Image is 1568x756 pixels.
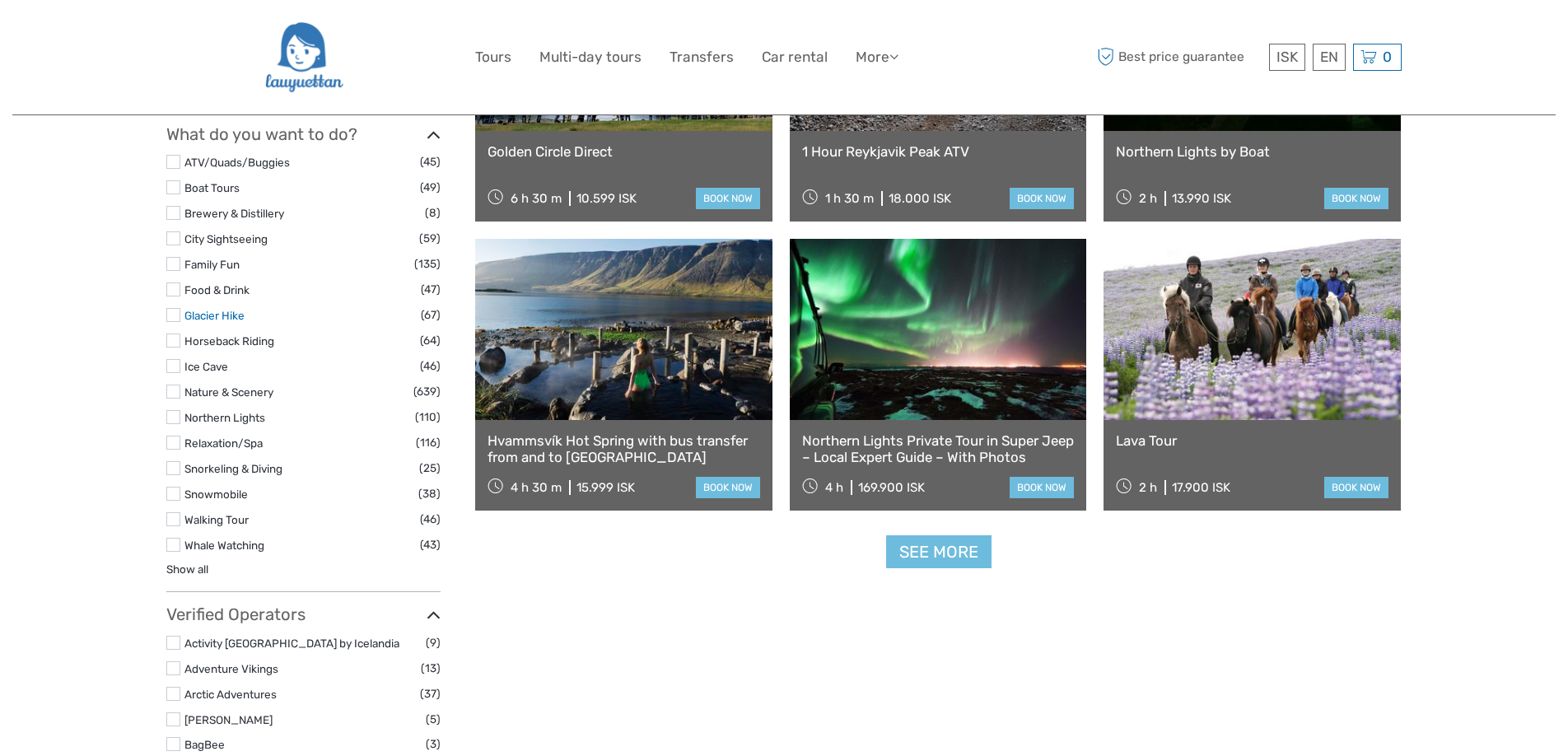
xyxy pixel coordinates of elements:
span: 4 h [825,480,843,495]
span: 2 h [1139,480,1157,495]
span: (45) [420,152,441,171]
span: (13) [421,659,441,678]
span: (43) [420,535,441,554]
span: 0 [1380,49,1394,65]
span: (25) [419,459,441,478]
a: BagBee [184,738,225,751]
a: Glacier Hike [184,309,245,322]
a: Food & Drink [184,283,250,296]
a: [PERSON_NAME] [184,713,273,726]
button: Open LiveChat chat widget [189,26,209,45]
a: Walking Tour [184,513,249,526]
a: Transfers [670,45,734,69]
div: 13.990 ISK [1172,191,1231,206]
a: Boat Tours [184,181,240,194]
a: Golden Circle Direct [488,143,760,160]
span: (59) [419,229,441,248]
span: 4 h 30 m [511,480,562,495]
span: (46) [420,510,441,529]
span: (47) [421,280,441,299]
p: We're away right now. Please check back later! [23,29,186,42]
span: (37) [420,684,441,703]
a: Relaxation/Spa [184,436,263,450]
div: 10.599 ISK [576,191,637,206]
h3: Verified Operators [166,604,441,624]
a: book now [1324,188,1388,209]
a: Ice Cave [184,360,228,373]
a: Lava Tour [1116,432,1388,449]
a: Horseback Riding [184,334,274,348]
a: book now [1010,188,1074,209]
span: (67) [421,306,441,324]
a: ATV/Quads/Buggies [184,156,290,169]
a: Northern Lights [184,411,265,424]
span: 1 h 30 m [825,191,874,206]
a: Hvammsvík Hot Spring with bus transfer from and to [GEOGRAPHIC_DATA] [488,432,760,466]
span: (3) [426,735,441,754]
span: (64) [420,331,441,350]
span: (46) [420,357,441,376]
h3: What do you want to do? [166,124,441,144]
a: book now [696,188,760,209]
a: Show all [166,562,208,576]
span: Best price guarantee [1093,44,1265,71]
a: Snowmobile [184,488,248,501]
span: ISK [1276,49,1298,65]
a: See more [886,535,992,569]
a: Multi-day tours [539,45,642,69]
div: 169.900 ISK [858,480,925,495]
span: (639) [413,382,441,401]
span: (49) [420,178,441,197]
a: book now [1324,477,1388,498]
a: 1 Hour Reykjavik Peak ATV [802,143,1075,160]
a: Arctic Adventures [184,688,277,701]
a: Northern Lights Private Tour in Super Jeep – Local Expert Guide – With Photos [802,432,1075,466]
span: (8) [425,203,441,222]
div: 17.900 ISK [1172,480,1230,495]
a: Whale Watching [184,539,264,552]
span: 6 h 30 m [511,191,562,206]
a: Adventure Vikings [184,662,278,675]
a: Nature & Scenery [184,385,273,399]
span: (135) [414,254,441,273]
a: Family Fun [184,258,240,271]
a: City Sightseeing [184,232,268,245]
span: (110) [415,408,441,427]
a: Brewery & Distillery [184,207,284,220]
a: book now [1010,477,1074,498]
div: EN [1313,44,1346,71]
a: Northern Lights by Boat [1116,143,1388,160]
span: (9) [426,633,441,652]
a: Snorkeling & Diving [184,462,282,475]
span: (116) [416,433,441,452]
div: 15.999 ISK [576,480,635,495]
a: Activity [GEOGRAPHIC_DATA] by Icelandia [184,637,399,650]
a: Tours [475,45,511,69]
a: Car rental [762,45,828,69]
a: More [856,45,898,69]
a: book now [696,477,760,498]
span: (5) [426,710,441,729]
div: 18.000 ISK [889,191,951,206]
img: 2954-36deae89-f5b4-4889-ab42-60a468582106_logo_big.png [264,12,343,102]
span: (38) [418,484,441,503]
span: 2 h [1139,191,1157,206]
